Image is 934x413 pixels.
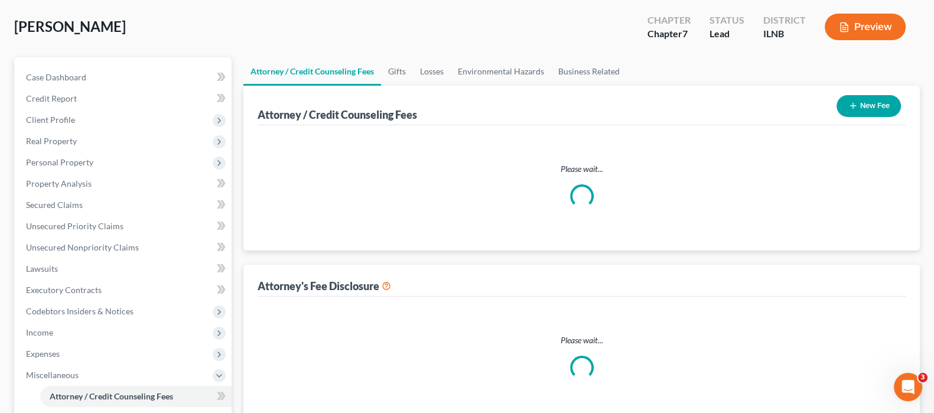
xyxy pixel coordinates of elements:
[40,386,232,407] a: Attorney / Credit Counseling Fees
[26,327,53,337] span: Income
[17,67,232,88] a: Case Dashboard
[258,108,417,122] div: Attorney / Credit Counseling Fees
[647,14,691,27] div: Chapter
[267,163,896,175] p: Please wait...
[682,28,688,39] span: 7
[26,242,139,252] span: Unsecured Nonpriority Claims
[17,258,232,279] a: Lawsuits
[647,27,691,41] div: Chapter
[825,14,906,40] button: Preview
[26,93,77,103] span: Credit Report
[26,285,102,295] span: Executory Contracts
[26,178,92,188] span: Property Analysis
[26,72,86,82] span: Case Dashboard
[894,373,922,401] iframe: Intercom live chat
[17,216,232,237] a: Unsecured Priority Claims
[267,334,896,346] p: Please wait...
[17,88,232,109] a: Credit Report
[14,18,126,35] span: [PERSON_NAME]
[763,27,806,41] div: ILNB
[26,115,75,125] span: Client Profile
[710,14,744,27] div: Status
[763,14,806,27] div: District
[26,157,93,167] span: Personal Property
[17,173,232,194] a: Property Analysis
[381,57,413,86] a: Gifts
[26,306,134,316] span: Codebtors Insiders & Notices
[26,136,77,146] span: Real Property
[26,370,79,380] span: Miscellaneous
[26,200,83,210] span: Secured Claims
[837,95,901,117] button: New Fee
[710,27,744,41] div: Lead
[17,237,232,258] a: Unsecured Nonpriority Claims
[243,57,381,86] a: Attorney / Credit Counseling Fees
[258,279,391,293] div: Attorney's Fee Disclosure
[26,264,58,274] span: Lawsuits
[918,373,928,382] span: 3
[17,194,232,216] a: Secured Claims
[26,349,60,359] span: Expenses
[551,57,627,86] a: Business Related
[451,57,551,86] a: Environmental Hazards
[26,221,123,231] span: Unsecured Priority Claims
[413,57,451,86] a: Losses
[17,279,232,301] a: Executory Contracts
[50,391,173,401] span: Attorney / Credit Counseling Fees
